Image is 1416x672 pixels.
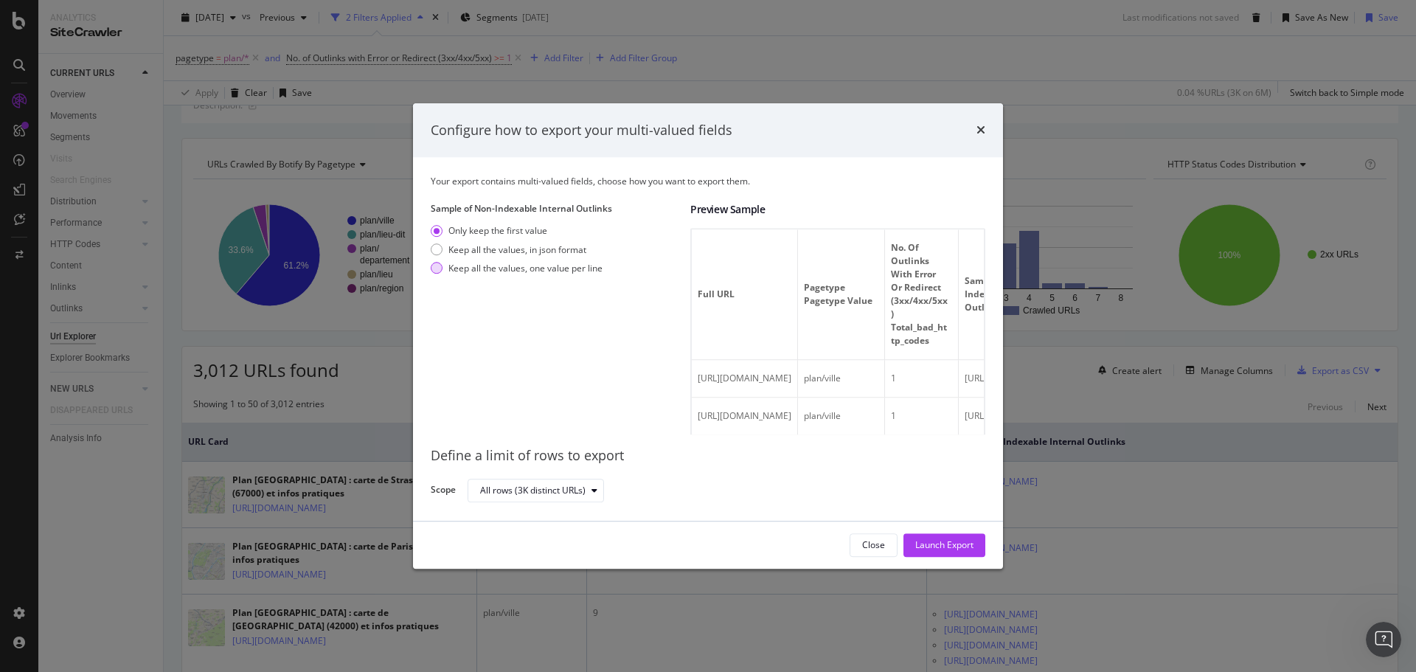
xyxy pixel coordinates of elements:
div: times [976,121,985,140]
span: pagetype Pagetype Value [804,282,875,308]
td: 1 [885,398,959,436]
iframe: Intercom live chat [1366,622,1401,657]
td: 1 [885,361,959,398]
div: Keep all the values, in json format [431,243,603,256]
div: Close [862,539,885,552]
span: https://fr.mappy.com/poi/688f960b1c4f150166d5b88a [965,410,1058,423]
div: All rows (3K distinct URLs) [480,486,586,495]
td: plan/ville [798,361,885,398]
label: Sample of Non-Indexable Internal Outlinks [431,203,678,215]
button: Launch Export [903,533,985,557]
div: Keep all the values, one value per line [448,262,603,274]
div: Keep all the values, in json format [448,243,586,256]
div: Only keep the first value [431,225,603,238]
div: Configure how to export your multi-valued fields [431,121,732,140]
span: Sample of Non-Indexable Internal Outlinks [965,275,1055,315]
div: Your export contains multi-valued fields, choose how you want to export them. [431,175,985,187]
div: Preview Sample [690,203,985,218]
span: Full URL [698,288,788,302]
span: No. of Outlinks with Error or Redirect (3xx/4xx/5xx) Total_bad_http_codes [891,242,948,348]
label: Scope [431,483,456,499]
td: plan/ville [798,398,885,436]
button: Close [850,533,898,557]
span: https://fr.mappy.com/plan/67000-strasbourg [698,373,791,385]
div: modal [413,103,1003,569]
span: https://fr.mappy.com/plan/75016-paris [698,410,791,423]
span: https://fr.mappy.com/plan/lieu/67100-port-du-rhin [965,373,1058,385]
div: Launch Export [915,539,974,552]
div: Only keep the first value [448,225,547,238]
button: All rows (3K distinct URLs) [468,479,604,502]
div: Define a limit of rows to export [431,447,985,466]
